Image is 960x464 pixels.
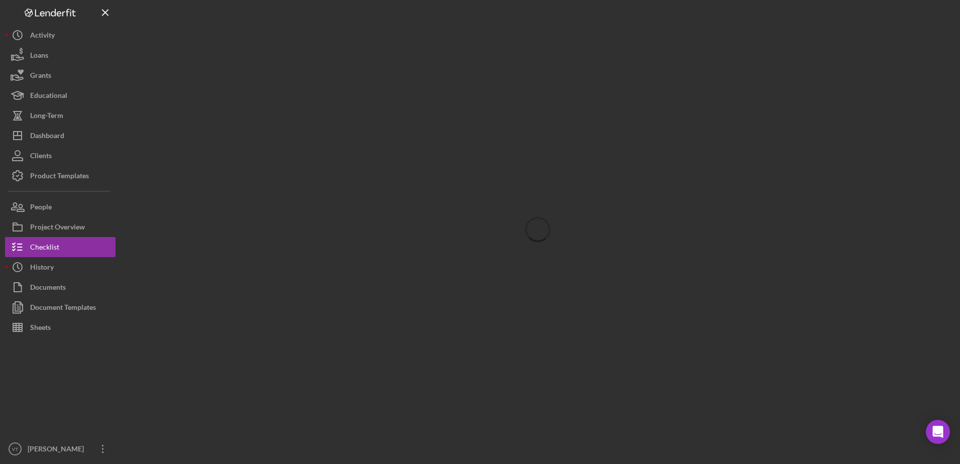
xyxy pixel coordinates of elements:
div: Clients [30,146,52,168]
div: Project Overview [30,217,85,240]
button: Dashboard [5,126,115,146]
div: Grants [30,65,51,88]
div: Long-Term [30,105,63,128]
div: Open Intercom Messenger [926,420,950,444]
button: Checklist [5,237,115,257]
div: Document Templates [30,297,96,320]
div: Educational [30,85,67,108]
button: Product Templates [5,166,115,186]
div: People [30,197,52,219]
div: Sheets [30,317,51,340]
div: Loans [30,45,48,68]
button: People [5,197,115,217]
button: Grants [5,65,115,85]
button: History [5,257,115,277]
button: Long-Term [5,105,115,126]
button: Clients [5,146,115,166]
button: Document Templates [5,297,115,317]
div: Dashboard [30,126,64,148]
div: Checklist [30,237,59,260]
button: Project Overview [5,217,115,237]
button: Documents [5,277,115,297]
div: [PERSON_NAME] [25,439,90,461]
button: Activity [5,25,115,45]
text: VT [12,446,18,452]
button: Sheets [5,317,115,337]
button: Loans [5,45,115,65]
div: Documents [30,277,66,300]
button: VT[PERSON_NAME] [5,439,115,459]
button: Educational [5,85,115,105]
div: Product Templates [30,166,89,188]
div: History [30,257,54,280]
div: Activity [30,25,55,48]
